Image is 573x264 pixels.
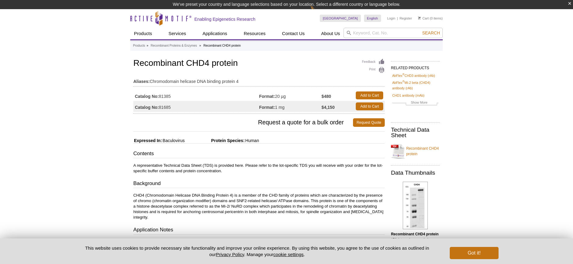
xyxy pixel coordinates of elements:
a: Feedback [362,59,385,65]
a: AbFlex®CHD3 antibody (rAb) [392,73,435,78]
sup: ® [402,80,405,83]
a: Register [399,16,412,20]
li: » [146,44,148,47]
strong: Format: [259,94,275,99]
a: Products [130,28,156,39]
strong: $4,150 [322,105,335,110]
button: cookie settings [273,252,304,257]
h2: Enabling Epigenetics Research [194,16,255,22]
li: Recombinant CHD4 protein [204,44,241,47]
li: » [199,44,201,47]
p: A representative Technical Data Sheet (TDS) is provided here. Please refer to the lot-specific TD... [133,163,385,174]
li: (0 items) [418,15,443,22]
p: This website uses cookies to provide necessary site functionality and improve your online experie... [74,245,440,258]
h3: Background [133,180,385,188]
a: Products [133,43,145,48]
button: Search [420,30,442,36]
a: About Us [318,28,344,39]
strong: Format: [259,105,275,110]
a: Recombinant CHD4 protein [391,142,440,160]
img: Change Here [310,5,326,19]
span: Protein Species: [186,138,245,143]
b: Recombinant CHD4 protein [391,232,438,236]
input: Keyword, Cat. No. [344,28,443,38]
td: 1 mg [259,101,322,112]
a: Request Quote [353,118,385,127]
button: Got it! [450,247,499,259]
td: 81385 [133,90,259,101]
a: Recombinant Proteins & Enzymes [151,43,197,48]
span: Human [245,138,259,143]
h2: RELATED PRODUCTS [391,61,440,72]
h3: Contents [133,150,385,159]
a: CHD1 antibody (mAb) [392,93,424,98]
a: Print [362,67,385,73]
strong: $480 [322,94,331,99]
a: Login [387,16,395,20]
a: Applications [199,28,231,39]
a: Services [165,28,190,39]
p: (Click to enlarge and view details) [391,231,440,248]
span: Expressed In: [133,138,162,143]
a: AbFlex®Mi-2 beta (CHD4) antibody (rAb) [392,80,438,91]
img: Your Cart [418,16,421,20]
h1: Recombinant CHD4 protein [133,59,385,69]
td: 81685 [133,101,259,112]
h3: Application Notes [133,226,385,235]
td: 20 µg [259,90,322,101]
span: Baculovirus [162,138,185,143]
a: Cart [418,16,429,20]
h2: Technical Data Sheet [391,127,440,138]
td: Chromodomain helicase DNA binding protein 4 [133,75,385,85]
a: Add to Cart [356,102,383,110]
a: Contact Us [278,28,308,39]
a: Show More [392,100,438,107]
span: Search [422,30,440,35]
h2: Data Thumbnails [391,170,440,176]
img: >Recombinant CHD4 protein [403,182,428,229]
a: Privacy Policy [216,252,244,257]
a: [GEOGRAPHIC_DATA] [320,15,361,22]
a: Add to Cart [356,91,383,99]
sup: ® [402,73,405,76]
a: English [364,15,381,22]
strong: Aliases: [133,79,150,84]
p: CHD4 (Chromodomain Helicase DNA Binding Protein 4) is a member of the CHD family of proteins whic... [133,193,385,220]
strong: Catalog No: [135,105,159,110]
a: Resources [240,28,269,39]
li: | [397,15,398,22]
strong: Catalog No: [135,94,159,99]
span: Request a quote for a bulk order [133,118,353,127]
